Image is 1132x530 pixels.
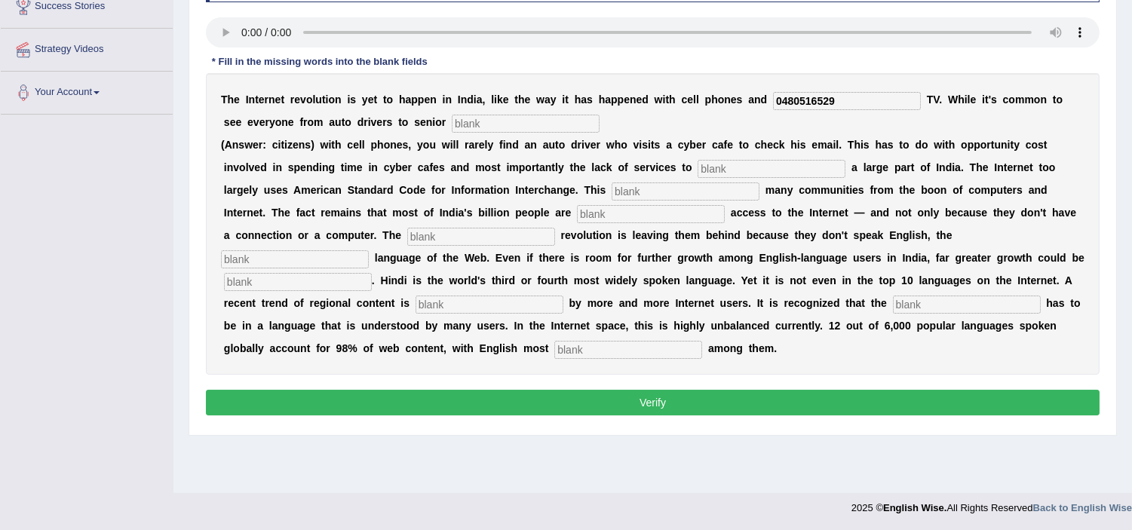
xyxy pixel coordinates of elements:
[453,139,456,151] b: l
[864,139,870,151] b: s
[624,93,630,106] b: e
[599,93,606,106] b: h
[288,116,294,128] b: e
[253,116,259,128] b: v
[335,116,342,128] b: u
[299,139,305,151] b: n
[272,139,278,151] b: c
[458,93,461,106] b: I
[313,93,316,106] b: l
[991,139,995,151] b: t
[403,139,409,151] b: s
[848,139,854,151] b: T
[591,139,597,151] b: e
[702,139,706,151] b: r
[234,93,240,106] b: e
[754,93,761,106] b: n
[639,139,642,151] b: i
[329,161,336,173] b: g
[390,139,397,151] b: n
[290,93,294,106] b: r
[755,139,761,151] b: c
[549,139,556,151] b: u
[1033,502,1132,513] a: Back to English Wise
[1,72,173,109] a: Your Account
[259,93,265,106] b: e
[488,139,494,151] b: y
[724,139,728,151] b: f
[249,161,255,173] b: v
[294,161,301,173] b: p
[968,93,971,106] b: l
[681,93,687,106] b: c
[255,93,259,106] b: t
[712,139,718,151] b: c
[329,139,332,151] b: i
[927,93,934,106] b: T
[518,93,525,106] b: h
[331,139,335,151] b: t
[262,139,266,151] b: :
[818,139,827,151] b: m
[246,93,249,106] b: I
[497,93,503,106] b: k
[275,116,282,128] b: o
[479,139,485,151] b: e
[442,116,446,128] b: r
[235,116,241,128] b: e
[773,92,921,110] input: blank
[443,93,446,106] b: i
[689,139,696,151] b: b
[882,139,888,151] b: a
[986,139,990,151] b: r
[543,139,549,151] b: a
[565,93,569,106] b: t
[483,93,486,106] b: ,
[224,161,227,173] b: i
[362,139,365,151] b: l
[442,139,450,151] b: w
[525,139,531,151] b: a
[958,93,965,106] b: h
[693,93,696,106] b: l
[335,93,342,106] b: n
[371,116,377,128] b: v
[893,296,1041,314] input: blank
[284,139,287,151] b: i
[430,93,437,106] b: n
[615,139,621,151] b: h
[696,139,702,151] b: e
[239,161,246,173] b: o
[525,93,531,106] b: e
[244,139,253,151] b: w
[1008,93,1015,106] b: o
[246,161,249,173] b: l
[268,93,275,106] b: n
[655,139,661,151] b: s
[980,139,987,151] b: o
[435,116,442,128] b: o
[224,273,372,291] input: blank
[424,93,430,106] b: e
[790,139,797,151] b: h
[724,93,731,106] b: n
[373,93,377,106] b: t
[408,139,411,151] b: ,
[465,139,468,151] b: r
[368,93,374,106] b: e
[578,139,581,151] b: r
[420,116,426,128] b: e
[739,139,743,151] b: t
[1044,139,1048,151] b: t
[797,139,800,151] b: i
[761,139,768,151] b: h
[247,116,253,128] b: e
[514,93,518,106] b: t
[554,341,702,359] input: blank
[827,139,833,151] b: a
[477,93,483,106] b: a
[206,55,434,69] div: * Fill in the missing words into the blank fields
[249,93,256,106] b: n
[637,93,643,106] b: e
[474,139,478,151] b: r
